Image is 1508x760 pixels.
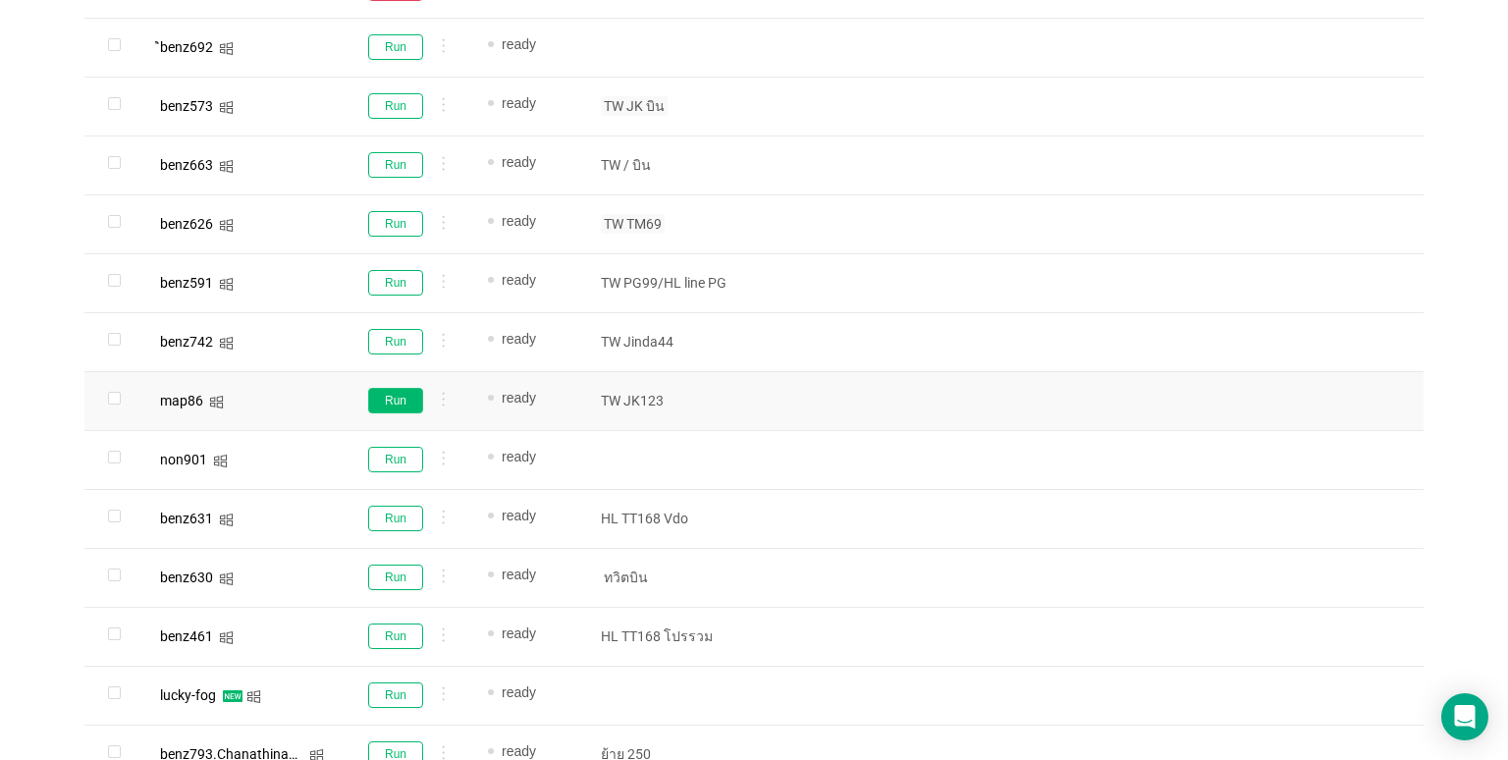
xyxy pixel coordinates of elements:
button: Run [368,270,423,296]
p: HL TT168 โปรรวม [601,626,744,646]
p: TW JK123 [601,391,744,410]
p: TW / บิน [601,155,744,175]
span: ready [502,154,536,170]
i: icon: windows [219,277,234,292]
button: Run [368,624,423,649]
span: ready [502,390,536,406]
div: benz742 [160,335,213,349]
span: ready [502,331,536,347]
button: Run [368,329,423,354]
span: ready [502,95,536,111]
i: icon: windows [209,395,224,409]
i: icon: windows [219,571,234,586]
i: icon: windows [219,513,234,527]
i: icon: windows [219,630,234,645]
i: icon: windows [213,454,228,468]
p: HL TT168 Vdo [601,509,744,528]
p: TW Jinda44 [601,332,744,352]
div: benz461 [160,629,213,643]
p: TW PG99/HL line PG [601,273,744,293]
div: benz626 [160,217,213,231]
div: non901 [160,453,207,466]
div: lucky-fog [160,688,216,702]
div: Open Intercom Messenger [1441,693,1488,740]
i: icon: windows [246,689,261,704]
span: TW JK บิน [601,96,668,116]
div: ิbenz692 [160,40,213,54]
span: ready [502,508,536,523]
button: Run [368,447,423,472]
i: icon: windows [219,100,234,115]
button: Run [368,565,423,590]
button: Run [368,388,423,413]
button: Run [368,682,423,708]
div: benz631 [160,512,213,525]
span: ready [502,625,536,641]
button: Run [368,506,423,531]
div: map86 [160,394,203,407]
span: TW TM69 [601,214,665,234]
button: Run [368,34,423,60]
i: icon: windows [219,159,234,174]
span: ready [502,684,536,700]
span: ready [502,449,536,464]
div: benz591 [160,276,213,290]
button: Run [368,211,423,237]
span: ready [502,743,536,759]
span: ready [502,272,536,288]
div: benz663 [160,158,213,172]
span: ready [502,36,536,52]
i: icon: windows [219,336,234,351]
div: benz573 [160,99,213,113]
i: icon: windows [219,218,234,233]
button: Run [368,93,423,119]
div: benz630 [160,570,213,584]
span: ทวิตบิน [601,568,651,587]
span: ready [502,567,536,582]
span: ready [502,213,536,229]
button: Run [368,152,423,178]
i: icon: windows [219,41,234,56]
